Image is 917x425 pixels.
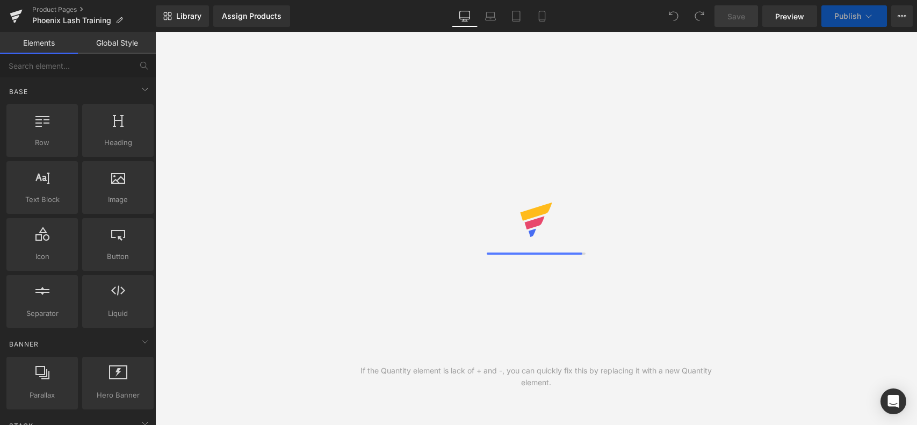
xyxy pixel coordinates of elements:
span: Save [727,11,745,22]
a: Tablet [503,5,529,27]
span: Preview [775,11,804,22]
button: Publish [821,5,887,27]
span: Liquid [85,308,150,319]
span: Parallax [10,390,75,401]
a: Product Pages [32,5,156,14]
span: Publish [834,12,861,20]
span: Row [10,137,75,148]
span: Separator [10,308,75,319]
a: Preview [762,5,817,27]
span: Phoenix Lash Training [32,16,111,25]
span: Hero Banner [85,390,150,401]
a: Laptop [478,5,503,27]
span: Button [85,251,150,262]
div: Assign Products [222,12,281,20]
button: Undo [663,5,684,27]
span: Base [8,87,29,97]
div: If the Quantity element is lack of + and -, you can quickly fix this by replacing it with a new Q... [346,365,727,388]
button: Redo [689,5,710,27]
div: Open Intercom Messenger [880,388,906,414]
a: Global Style [78,32,156,54]
a: Mobile [529,5,555,27]
span: Library [176,11,201,21]
button: More [891,5,913,27]
a: New Library [156,5,209,27]
span: Banner [8,339,40,349]
span: Icon [10,251,75,262]
span: Heading [85,137,150,148]
a: Desktop [452,5,478,27]
span: Text Block [10,194,75,205]
span: Image [85,194,150,205]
